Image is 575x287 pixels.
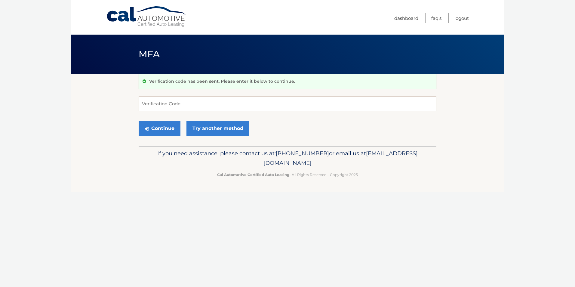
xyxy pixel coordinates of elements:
a: FAQ's [431,13,441,23]
span: MFA [139,48,160,60]
p: Verification code has been sent. Please enter it below to continue. [149,79,295,84]
button: Continue [139,121,180,136]
a: Try another method [186,121,249,136]
p: If you need assistance, please contact us at: or email us at [143,149,432,168]
p: - All Rights Reserved - Copyright 2025 [143,171,432,178]
a: Cal Automotive [106,6,187,27]
a: Logout [454,13,469,23]
span: [PHONE_NUMBER] [276,150,329,157]
a: Dashboard [394,13,418,23]
input: Verification Code [139,96,436,111]
strong: Cal Automotive Certified Auto Leasing [217,172,289,177]
span: [EMAIL_ADDRESS][DOMAIN_NAME] [263,150,418,166]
